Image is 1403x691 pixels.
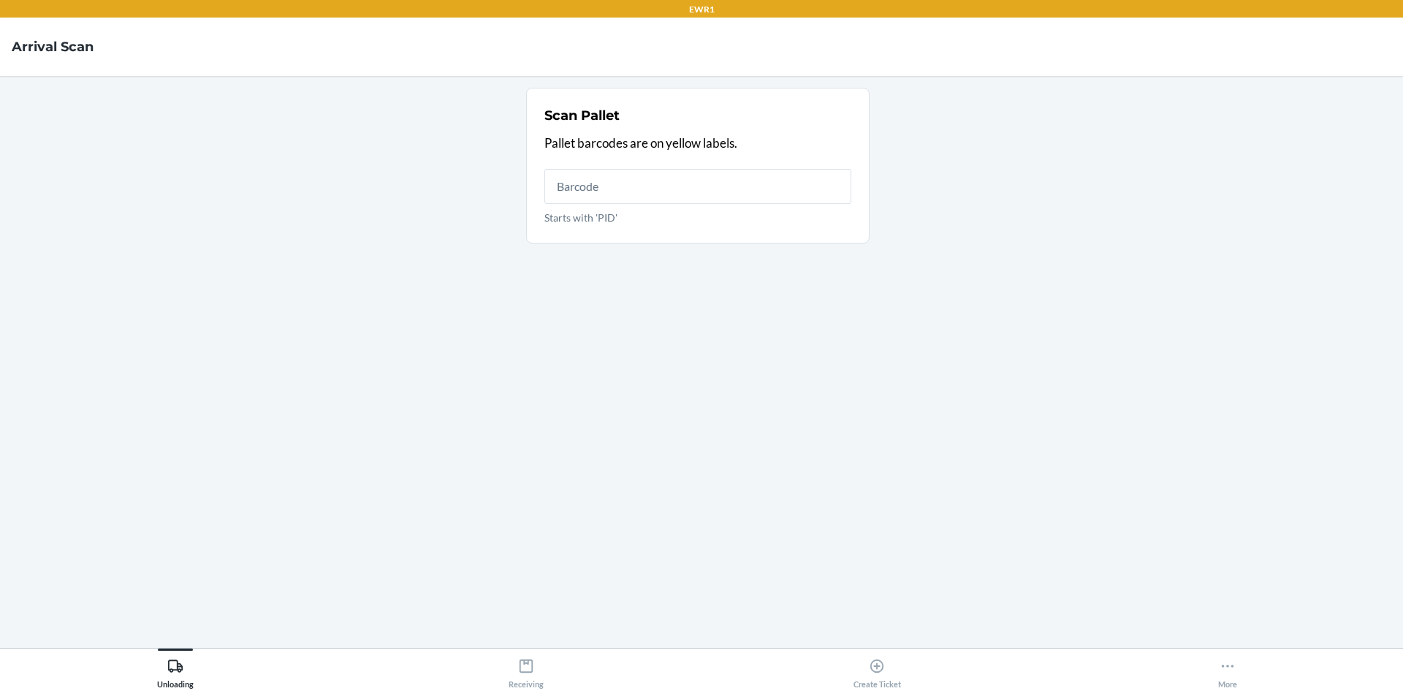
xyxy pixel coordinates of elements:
button: More [1052,649,1403,689]
p: Pallet barcodes are on yellow labels. [544,134,851,153]
h2: Scan Pallet [544,106,620,125]
div: More [1218,652,1237,689]
p: EWR1 [689,3,715,16]
div: Unloading [157,652,194,689]
div: Create Ticket [853,652,901,689]
button: Create Ticket [701,649,1052,689]
input: Starts with 'PID' [544,169,851,204]
div: Receiving [509,652,544,689]
h4: Arrival Scan [12,37,94,56]
button: Receiving [351,649,701,689]
p: Starts with 'PID' [544,210,851,225]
